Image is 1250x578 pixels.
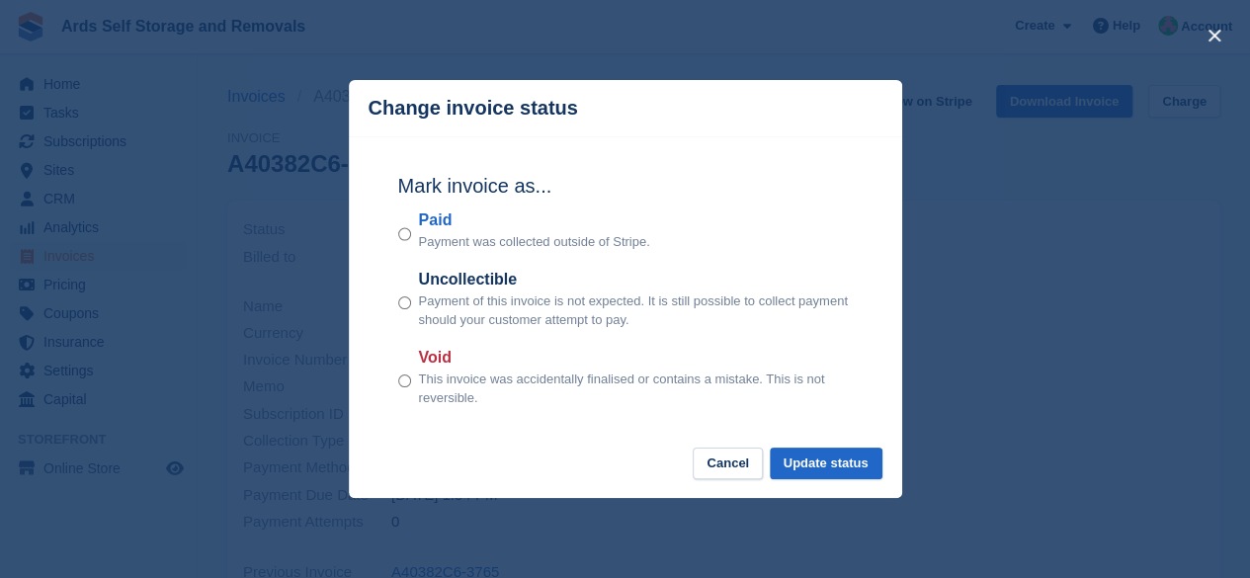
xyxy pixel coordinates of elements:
button: Cancel [693,448,763,480]
label: Paid [419,208,650,232]
p: Payment was collected outside of Stripe. [419,232,650,252]
p: Payment of this invoice is not expected. It is still possible to collect payment should your cust... [419,291,853,330]
button: close [1199,20,1230,51]
button: Update status [770,448,882,480]
label: Void [419,346,853,370]
p: Change invoice status [369,97,578,120]
label: Uncollectible [419,268,853,291]
h2: Mark invoice as... [398,171,853,201]
p: This invoice was accidentally finalised or contains a mistake. This is not reversible. [419,370,853,408]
